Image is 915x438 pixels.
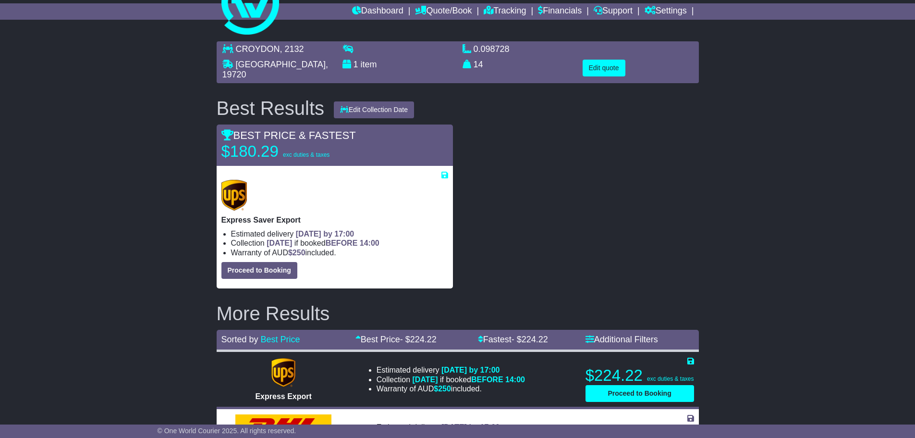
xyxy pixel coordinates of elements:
span: [GEOGRAPHIC_DATA] [236,60,326,69]
span: [DATE] by 17:00 [296,230,354,238]
p: $224.22 [586,366,694,385]
p: Express Saver Export [221,215,448,225]
span: item [361,60,377,69]
button: Proceed to Booking [221,262,297,279]
button: Edit Collection Date [334,101,414,118]
span: [DATE] by 17:00 [441,366,500,374]
span: if booked [413,375,525,384]
span: BEFORE [471,375,503,384]
a: Fastest- $224.22 [478,335,548,344]
span: Sorted by [221,335,258,344]
li: Estimated delivery [377,423,525,432]
span: 224.22 [410,335,437,344]
span: CROYDON [236,44,280,54]
a: Settings [645,3,687,20]
span: exc duties & taxes [647,375,694,382]
span: Express Export [255,392,311,400]
span: if booked [267,239,379,247]
span: exc duties & taxes [283,151,329,158]
span: - $ [512,335,548,344]
li: Warranty of AUD included. [231,248,448,257]
span: $ [288,249,305,257]
p: $180.29 [221,142,342,161]
span: 0.098728 [474,44,510,54]
span: 1 [354,60,358,69]
li: Collection [377,375,525,384]
a: Best Price [261,335,300,344]
div: Best Results [212,98,329,119]
li: Estimated delivery [377,365,525,375]
a: Dashboard [352,3,403,20]
span: $ [434,385,451,393]
a: Support [594,3,633,20]
span: [DATE] [267,239,292,247]
span: 14:00 [505,375,525,384]
h2: More Results [217,303,699,324]
span: 250 [438,385,451,393]
span: BEST PRICE & FASTEST [221,129,356,141]
a: Tracking [484,3,526,20]
button: Edit quote [583,60,625,76]
img: DHL: Express Worldwide Export [235,414,331,436]
span: BEFORE [326,239,358,247]
span: 14:00 [360,239,379,247]
li: Collection [231,238,448,248]
li: Estimated delivery [231,229,448,238]
span: - $ [400,335,437,344]
img: UPS (new): Express Export [271,358,295,387]
span: [DATE] [413,375,438,384]
a: Best Price- $224.22 [355,335,437,344]
span: 224.22 [522,335,548,344]
span: , 19720 [222,60,328,80]
span: 250 [293,249,305,257]
a: Quote/Book [415,3,472,20]
span: © One World Courier 2025. All rights reserved. [158,427,296,435]
a: Financials [538,3,582,20]
span: [DATE] by 17:00 [441,423,500,431]
span: , 2132 [280,44,304,54]
a: Additional Filters [586,335,658,344]
img: UPS (new): Express Saver Export [221,180,247,211]
span: 14 [474,60,483,69]
li: Warranty of AUD included. [377,384,525,393]
button: Proceed to Booking [586,385,694,402]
